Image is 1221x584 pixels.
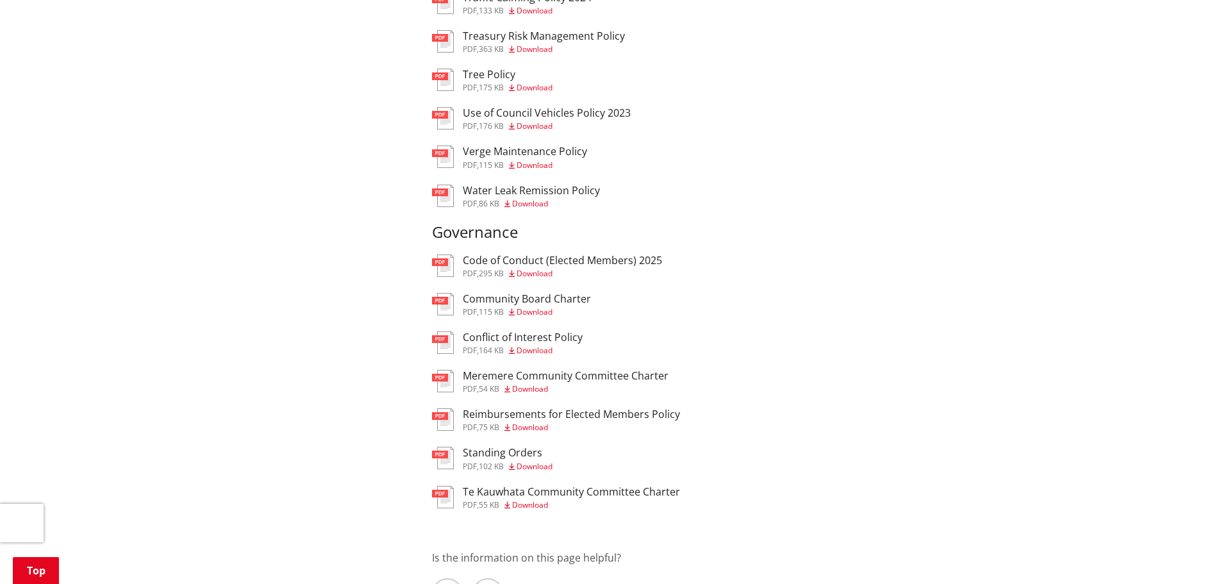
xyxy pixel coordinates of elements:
a: Treasury Risk Management Policy pdf,363 KB Download [432,30,625,53]
h3: Te Kauwhata Community Committee Charter [463,486,680,498]
img: document-pdf.svg [432,293,454,315]
span: pdf [463,461,477,472]
a: Reimbursements for Elected Members Policy pdf,75 KB Download [432,408,680,431]
div: , [463,424,680,431]
span: Download [512,198,548,209]
h3: Governance [432,223,978,242]
span: 102 KB [479,461,504,472]
h3: Water Leak Remission Policy [463,185,600,197]
span: 54 KB [479,383,499,394]
span: pdf [463,160,477,171]
span: 175 KB [479,82,504,93]
div: , [463,501,680,509]
span: 115 KB [479,306,504,317]
span: pdf [463,345,477,356]
span: pdf [463,499,477,510]
div: , [463,7,592,15]
span: 55 KB [479,499,499,510]
img: document-pdf.svg [432,370,454,392]
img: document-pdf.svg [432,146,454,168]
h3: Tree Policy [463,69,552,81]
span: 86 KB [479,198,499,209]
h3: Standing Orders [463,447,552,459]
span: pdf [463,121,477,131]
span: Download [517,306,552,317]
a: Meremere Community Committee Charter pdf,54 KB Download [432,370,669,393]
div: , [463,308,591,316]
div: , [463,347,583,355]
span: 115 KB [479,160,504,171]
h3: Community Board Charter [463,293,591,305]
h3: Conflict of Interest Policy [463,331,583,344]
span: pdf [463,306,477,317]
div: , [463,46,625,53]
span: Download [517,82,552,93]
span: Download [517,461,552,472]
span: pdf [463,5,477,16]
span: 133 KB [479,5,504,16]
span: 295 KB [479,268,504,279]
a: Code of Conduct (Elected Members) 2025 pdf,295 KB Download [432,254,662,278]
img: document-pdf.svg [432,486,454,508]
span: Download [517,160,552,171]
img: document-pdf.svg [432,185,454,207]
a: Tree Policy pdf,175 KB Download [432,69,552,92]
span: Download [517,121,552,131]
h3: Treasury Risk Management Policy [463,30,625,42]
a: Use of Council Vehicles Policy 2023 pdf,176 KB Download [432,107,631,130]
span: Download [512,499,548,510]
span: pdf [463,198,477,209]
span: Download [517,345,552,356]
a: Verge Maintenance Policy pdf,115 KB Download [432,146,587,169]
img: document-pdf.svg [432,69,454,91]
img: document-pdf.svg [432,254,454,277]
span: 75 KB [479,422,499,433]
a: Water Leak Remission Policy pdf,86 KB Download [432,185,600,208]
img: document-pdf.svg [432,331,454,354]
h3: Code of Conduct (Elected Members) 2025 [463,254,662,267]
span: pdf [463,268,477,279]
img: document-pdf.svg [432,30,454,53]
h3: Meremere Community Committee Charter [463,370,669,382]
img: document-pdf.svg [432,408,454,431]
span: Download [517,268,552,279]
div: , [463,200,600,208]
a: Top [13,557,59,584]
span: pdf [463,383,477,394]
a: Standing Orders pdf,102 KB Download [432,447,552,470]
div: , [463,270,662,278]
div: , [463,385,669,393]
span: Download [512,422,548,433]
span: Download [517,44,552,54]
h3: Verge Maintenance Policy [463,146,587,158]
span: pdf [463,44,477,54]
span: 176 KB [479,121,504,131]
span: pdf [463,422,477,433]
div: , [463,84,552,92]
span: pdf [463,82,477,93]
img: document-pdf.svg [432,447,454,469]
h3: Reimbursements for Elected Members Policy [463,408,680,421]
iframe: Messenger Launcher [1162,530,1208,576]
a: Te Kauwhata Community Committee Charter pdf,55 KB Download [432,486,680,509]
a: Conflict of Interest Policy pdf,164 KB Download [432,331,583,355]
span: Download [512,383,548,394]
img: document-pdf.svg [432,107,454,129]
span: Download [517,5,552,16]
div: , [463,162,587,169]
div: , [463,463,552,471]
p: Is the information on this page helpful? [432,550,978,565]
div: , [463,122,631,130]
h3: Use of Council Vehicles Policy 2023 [463,107,631,119]
a: Community Board Charter pdf,115 KB Download [432,293,591,316]
span: 164 KB [479,345,504,356]
span: 363 KB [479,44,504,54]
